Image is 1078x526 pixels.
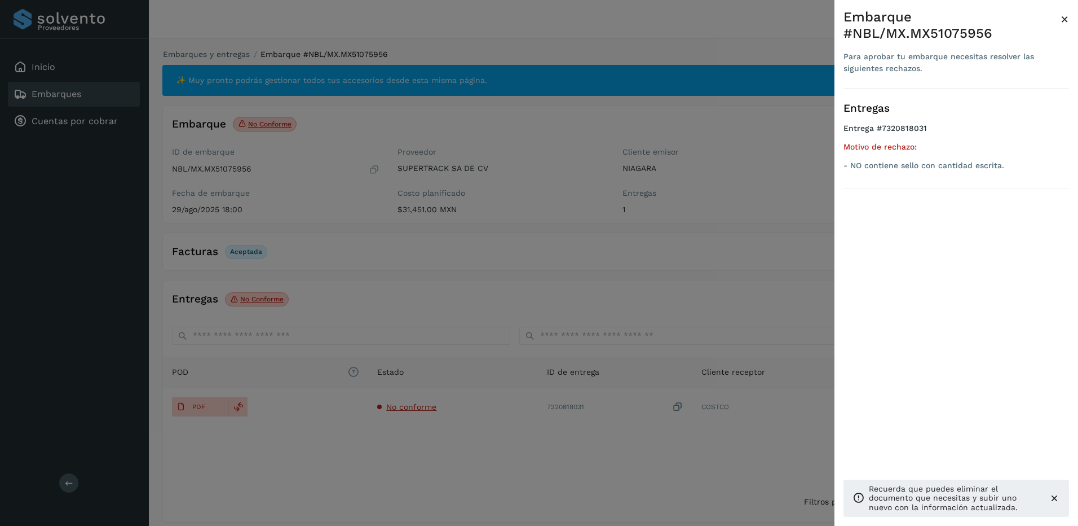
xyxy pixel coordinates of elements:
[843,51,1061,74] div: Para aprobar tu embarque necesitas resolver las siguientes rechazos.
[843,9,1061,42] div: Embarque #NBL/MX.MX51075956
[843,102,1069,115] h3: Entregas
[843,142,1069,152] h5: Motivo de rechazo:
[1061,9,1069,29] button: Close
[843,161,1069,170] p: - NO contiene sello con cantidad escrita.
[869,484,1040,512] p: Recuerda que puedes eliminar el documento que necesitas y subir uno nuevo con la información actu...
[843,124,1069,142] h4: Entrega #7320818031
[1061,11,1069,27] span: ×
